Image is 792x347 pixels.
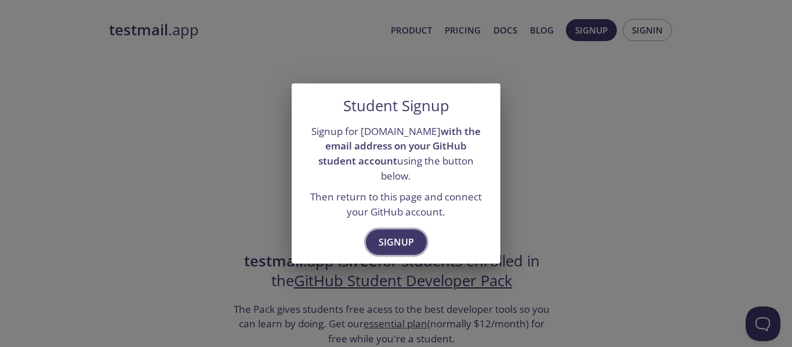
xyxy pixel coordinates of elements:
[306,189,486,219] p: Then return to this page and connect your GitHub account.
[318,125,481,167] strong: with the email address on your GitHub student account
[379,234,414,250] span: Signup
[306,124,486,184] p: Signup for [DOMAIN_NAME] using the button below.
[343,97,449,115] h5: Student Signup
[366,229,427,255] button: Signup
